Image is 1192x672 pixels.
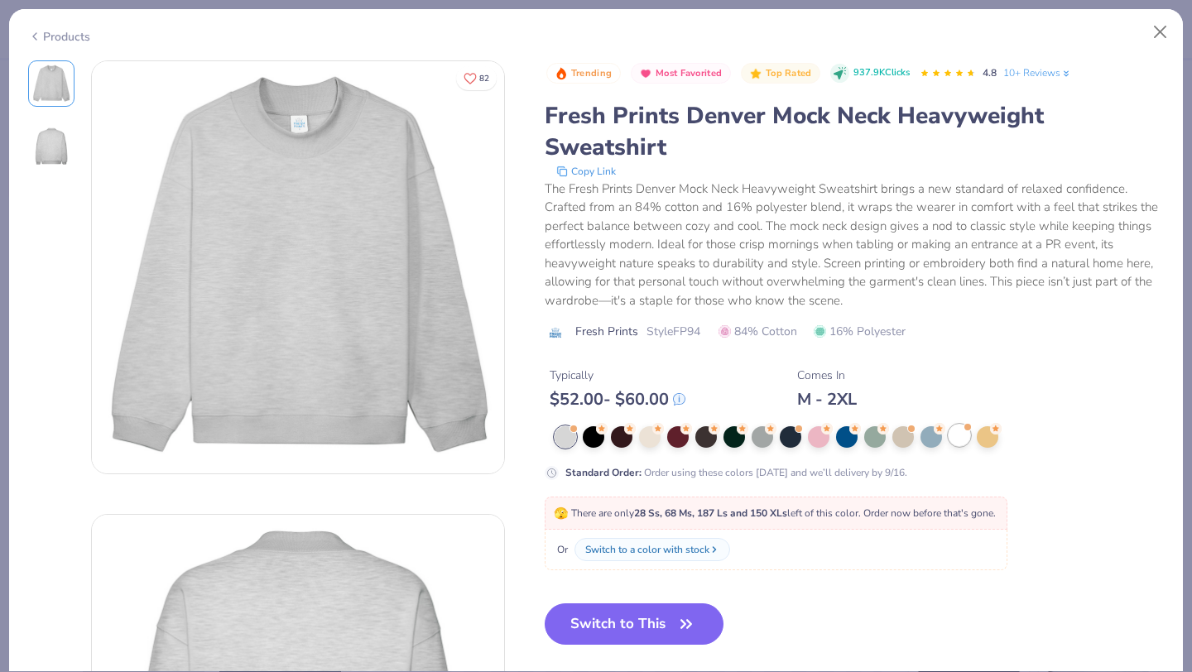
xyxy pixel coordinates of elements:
span: There are only left of this color. Order now before that's gone. [554,506,996,520]
img: Front [92,61,504,473]
span: Top Rated [766,69,812,78]
button: Badge Button [631,63,731,84]
img: Most Favorited sort [639,67,652,80]
button: Switch to This [545,603,724,645]
button: Badge Button [741,63,820,84]
span: Most Favorited [656,69,722,78]
a: 10+ Reviews [1003,65,1072,80]
span: 84% Cotton [719,323,797,340]
img: Front [31,64,71,103]
button: Like [456,66,497,90]
div: Products [28,28,90,46]
span: 🫣 [554,506,568,521]
span: Fresh Prints [575,323,638,340]
img: Trending sort [555,67,568,80]
img: Top Rated sort [749,67,762,80]
div: Order using these colors [DATE] and we’ll delivery by 9/16. [565,465,907,480]
img: Back [31,127,71,166]
div: Fresh Prints Denver Mock Neck Heavyweight Sweatshirt [545,100,1165,163]
strong: 28 Ss, 68 Ms, 187 Ls and 150 XLs [634,506,787,520]
span: 82 [479,74,489,83]
span: Or [554,542,568,557]
div: $ 52.00 - $ 60.00 [550,389,685,410]
span: Trending [571,69,612,78]
button: Switch to a color with stock [574,538,730,561]
span: Style FP94 [646,323,700,340]
span: 16% Polyester [814,323,906,340]
div: Typically [550,367,685,384]
div: Comes In [797,367,857,384]
img: brand logo [545,326,567,339]
div: M - 2XL [797,389,857,410]
div: 4.8 Stars [920,60,976,87]
strong: Standard Order : [565,466,642,479]
span: 4.8 [983,66,997,79]
span: 937.9K Clicks [853,66,910,80]
div: Switch to a color with stock [585,542,709,557]
button: Close [1145,17,1176,48]
button: copy to clipboard [551,163,621,180]
button: Badge Button [546,63,621,84]
div: The Fresh Prints Denver Mock Neck Heavyweight Sweatshirt brings a new standard of relaxed confide... [545,180,1165,310]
